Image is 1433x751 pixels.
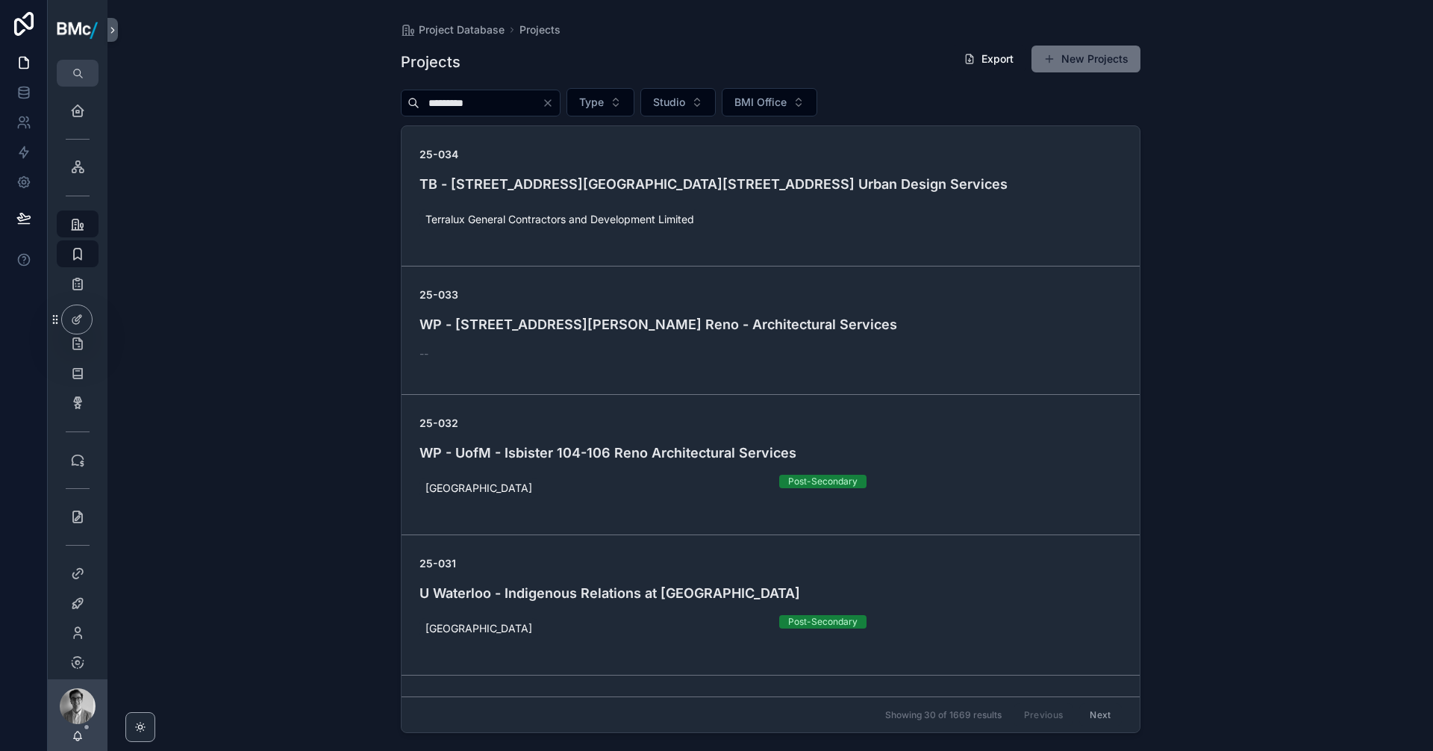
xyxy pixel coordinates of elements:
h1: Projects [401,52,461,72]
span: [GEOGRAPHIC_DATA] [425,621,532,636]
a: Project Database [401,22,505,37]
span: [GEOGRAPHIC_DATA] [425,481,532,496]
button: Clear [542,97,560,109]
span: Studio [653,95,685,110]
a: [GEOGRAPHIC_DATA] [419,478,538,499]
a: 25-034TB - [STREET_ADDRESS][GEOGRAPHIC_DATA][STREET_ADDRESS] Urban Design ServicesTerralux Genera... [402,126,1140,266]
button: Next [1079,703,1121,726]
button: Select Button [722,88,817,116]
h4: WP - UofM - Isbister 104-106 Reno Architectural Services [419,443,1122,463]
button: Select Button [640,88,716,116]
a: Projects [519,22,561,37]
h4: TB - [STREET_ADDRESS][GEOGRAPHIC_DATA][STREET_ADDRESS] Urban Design Services [419,174,1122,194]
button: Select Button [566,88,634,116]
strong: 25-031 [419,557,456,570]
a: 25-032WP - UofM - Isbister 104-106 Reno Architectural Services[GEOGRAPHIC_DATA]Post-Secondary [402,394,1140,535]
div: Post-Secondary [788,615,858,629]
strong: 25-034 [419,148,458,161]
strong: 25-032 [419,417,458,429]
div: scrollable content [48,87,107,679]
span: Terralux General Contractors and Development Limited [425,212,694,227]
span: BMI Office [734,95,787,110]
button: New Projects [1031,46,1140,72]
span: -- [419,346,428,361]
span: Type [579,95,604,110]
img: App logo [57,19,99,41]
strong: 25-033 [419,288,458,301]
span: Project Database [419,22,505,37]
h4: U Waterloo - Indigenous Relations at [GEOGRAPHIC_DATA] [419,583,1122,603]
div: Post-Secondary [788,475,858,488]
h4: WP - [STREET_ADDRESS][PERSON_NAME] Reno - Architectural Services [419,314,1122,334]
a: 25-031U Waterloo - Indigenous Relations at [GEOGRAPHIC_DATA][GEOGRAPHIC_DATA]Post-Secondary [402,535,1140,675]
a: Terralux General Contractors and Development Limited [419,209,700,230]
button: Export [952,46,1025,72]
a: 25-033WP - [STREET_ADDRESS][PERSON_NAME] Reno - Architectural Services-- [402,266,1140,394]
a: [GEOGRAPHIC_DATA] [419,618,538,639]
span: Showing 30 of 1669 results [885,709,1002,721]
